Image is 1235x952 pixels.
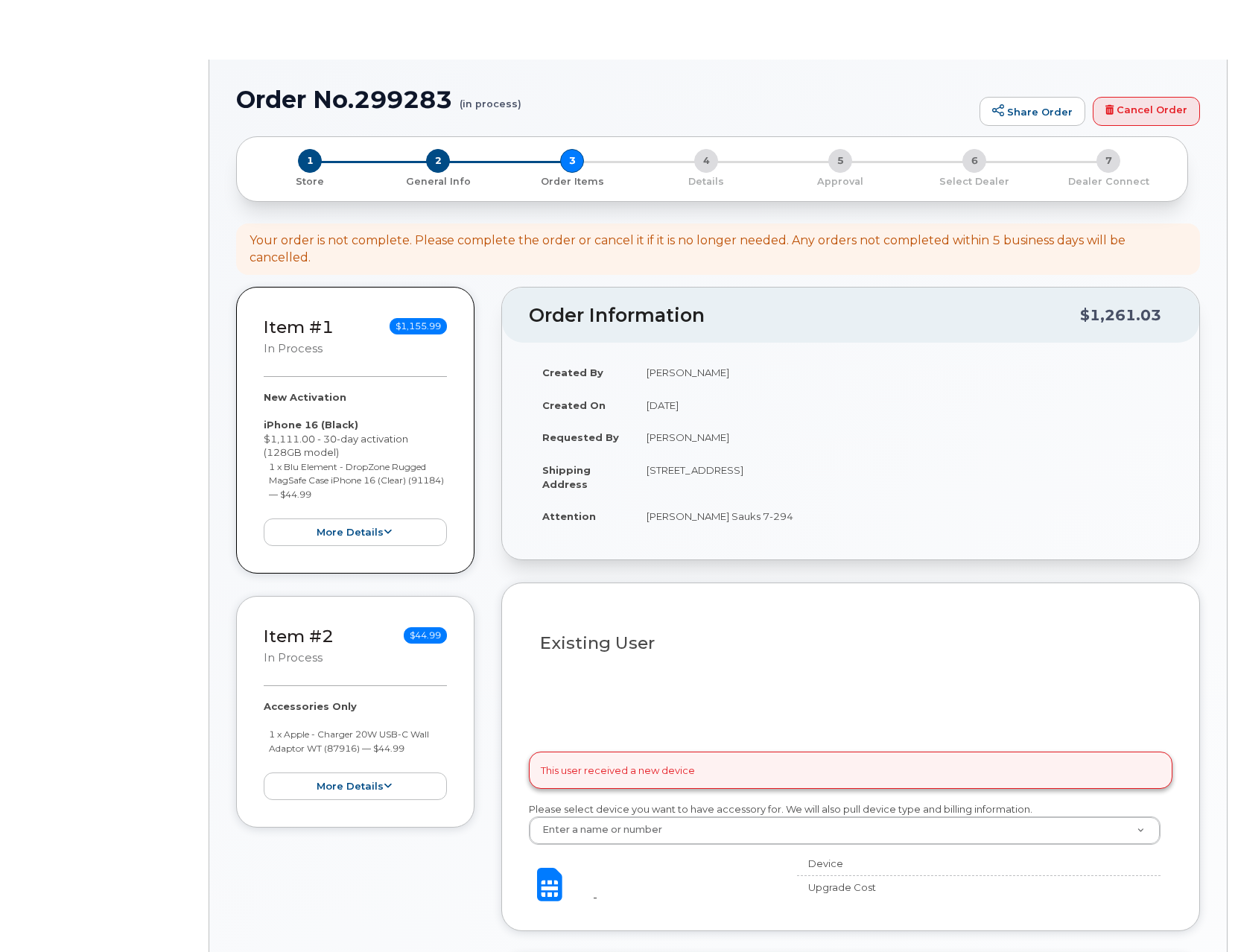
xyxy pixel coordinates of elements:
[460,86,521,110] small: (in process)
[593,890,773,904] div: -
[264,342,323,355] small: in process
[390,318,447,334] span: $1,155.99
[264,518,447,546] button: more details
[264,651,323,664] small: in process
[264,317,334,337] a: Item #1
[371,173,505,188] a: 2 General Info
[542,510,596,522] strong: Attention
[529,305,1080,326] h2: Order Information
[264,700,357,712] strong: Accessories Only
[542,399,606,411] strong: Created On
[1093,97,1200,127] a: Cancel Order
[298,149,322,173] span: 1
[1080,301,1161,329] div: $1,261.03
[264,390,447,546] div: $1,111.00 - 30-day activation (128GB model)
[633,356,1172,389] td: [PERSON_NAME]
[542,464,591,490] strong: Shipping Address
[633,500,1172,533] td: [PERSON_NAME] Sauks 7-294
[797,857,948,871] div: Device
[255,175,365,188] p: Store
[249,173,371,188] a: 1 Store
[404,627,447,644] span: $44.99
[269,729,429,754] small: 1 x Apple - Charger 20W USB-C Wall Adaptor WT (87916) — $44.99
[530,817,1160,844] a: Enter a name or number
[264,419,358,431] strong: iPhone 16 (Black)
[236,86,972,112] h1: Order No.299283
[264,772,447,800] button: more details
[633,389,1172,422] td: [DATE]
[542,431,619,443] strong: Requested By
[264,391,346,403] strong: New Activation
[250,232,1187,267] div: Your order is not complete. Please complete the order or cancel it if it is no longer needed. Any...
[269,461,444,500] small: 1 x Blu Element - DropZone Rugged MagSafe Case iPhone 16 (Clear) (91184) — $44.99
[529,752,1172,789] div: This user received a new device
[426,149,450,173] span: 2
[377,175,499,188] p: General Info
[542,366,603,378] strong: Created By
[633,454,1172,500] td: [STREET_ADDRESS]
[540,634,1161,653] h3: Existing User
[633,421,1172,454] td: [PERSON_NAME]
[264,626,334,647] a: Item #2
[980,97,1085,127] a: Share Order
[529,802,1172,845] div: Please select device you want to have accessory for. We will also pull device type and billing in...
[797,880,948,895] div: Upgrade Cost
[533,823,662,837] span: Enter a name or number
